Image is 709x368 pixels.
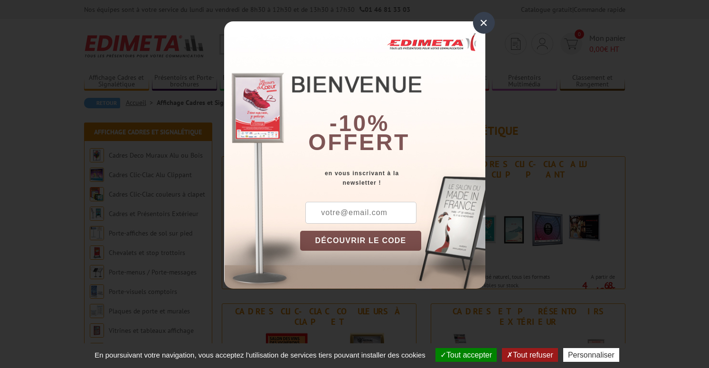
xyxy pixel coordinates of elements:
div: × [473,12,495,34]
button: Tout refuser [502,348,558,362]
span: En poursuivant votre navigation, vous acceptez l'utilisation de services tiers pouvant installer ... [90,351,430,359]
b: -10% [330,111,389,136]
button: Tout accepter [435,348,497,362]
font: offert [308,130,410,155]
div: en vous inscrivant à la newsletter ! [300,169,485,188]
button: DÉCOUVRIR LE CODE [300,231,422,251]
input: votre@email.com [305,202,416,224]
button: Personnaliser (fenêtre modale) [563,348,619,362]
